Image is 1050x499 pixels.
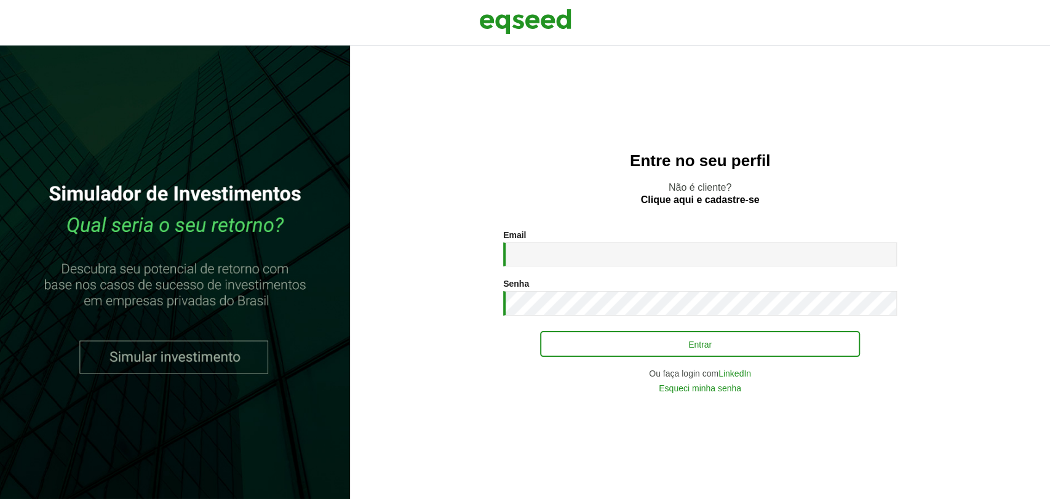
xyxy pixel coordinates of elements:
[540,331,860,357] button: Entrar
[503,279,529,288] label: Senha
[718,369,751,378] a: LinkedIn
[479,6,571,37] img: EqSeed Logo
[375,182,1025,205] p: Não é cliente?
[375,152,1025,170] h2: Entre no seu perfil
[659,384,741,393] a: Esqueci minha senha
[503,369,897,378] div: Ou faça login com
[641,195,760,205] a: Clique aqui e cadastre-se
[503,231,526,239] label: Email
